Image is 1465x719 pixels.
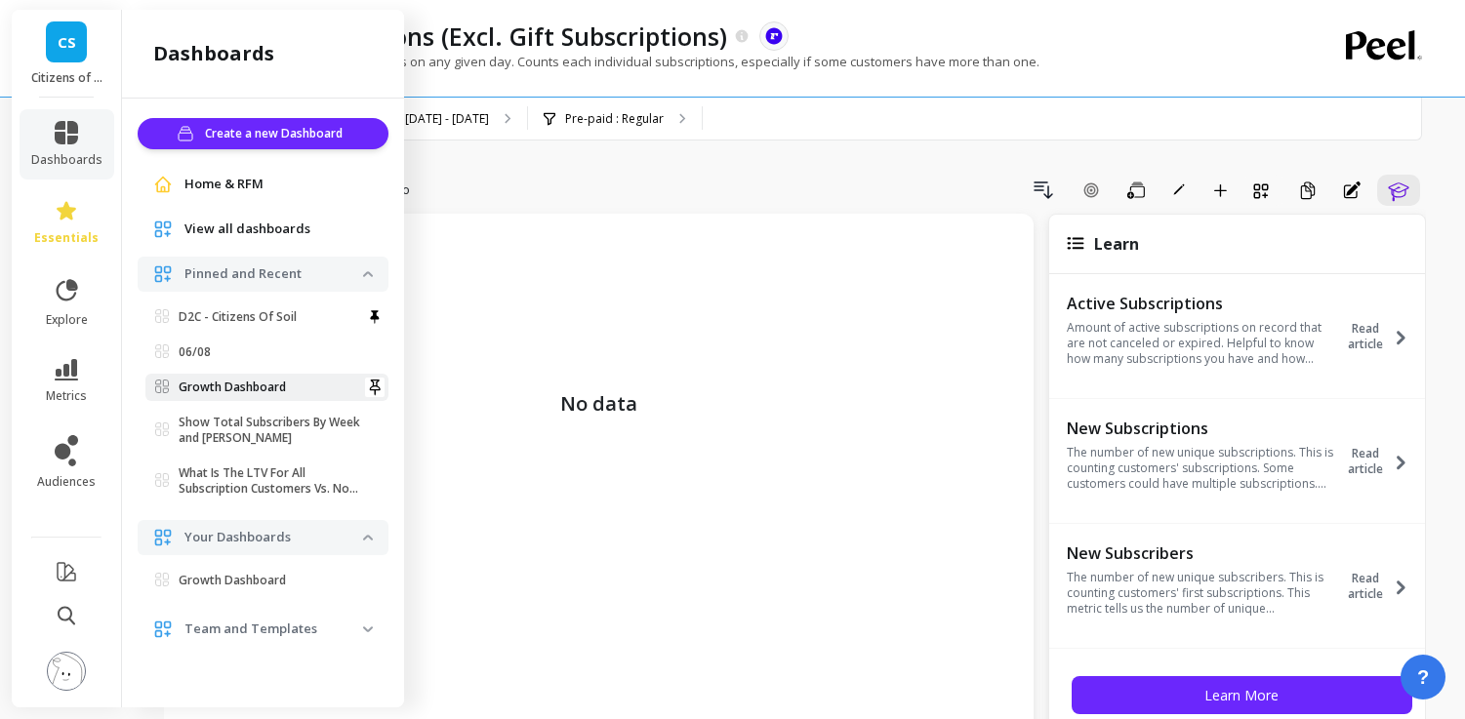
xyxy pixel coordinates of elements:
p: The number of active subscriptions on any given day. Counts each individual subscriptions, especi... [164,53,1039,70]
p: Team and Templates [184,619,363,639]
p: Active Subscriptions (Excl. Gift Subscriptions) [197,20,727,53]
img: website_grey.svg [31,51,47,66]
span: dashboards [31,152,102,168]
p: What Is The LTV For All Subscription Customers Vs. Non-subscription Customers? [179,465,363,497]
img: down caret icon [363,271,373,277]
img: tab_keywords_by_traffic_grey.svg [194,113,210,129]
span: Create a new Dashboard [205,124,348,143]
img: navigation item icon [153,619,173,639]
button: ? [1401,655,1445,699]
p: Show Total Subscribers By Week and [PERSON_NAME] [179,415,363,446]
p: Pinned and Recent [184,264,363,284]
img: navigation item icon [153,264,173,284]
p: Amount of active subscriptions on record that are not canceled or expired. Helpful to know how ma... [1067,320,1335,367]
span: Read article [1340,321,1392,352]
span: explore [46,312,88,328]
p: Growth Dashboard [179,379,286,395]
button: Create a new Dashboard [138,118,388,149]
img: navigation item icon [153,528,173,547]
img: navigation item icon [153,220,173,239]
div: Domain Overview [74,115,175,128]
p: Active Subscriptions [1067,294,1335,313]
span: audiences [37,474,96,490]
span: Read article [1340,571,1392,602]
span: metrics [46,388,87,404]
span: Home & RFM [184,175,264,194]
p: Growth Dashboard [179,573,286,588]
button: Read article [1340,541,1420,631]
p: The number of new unique subscriptions. This is counting customers' subscriptions. Some customers... [1067,445,1335,492]
span: View all dashboards [184,220,310,239]
p: Citizens of Soil [31,70,102,86]
p: The number of new unique subscribers. This is counting customers' first subscriptions. This metri... [1067,570,1335,617]
img: down caret icon [363,535,373,540]
button: Learn More [1072,676,1412,714]
div: Keywords by Traffic [216,115,329,128]
img: api.recharge.svg [765,27,783,45]
img: profile picture [47,652,86,691]
span: ? [1417,663,1429,691]
p: New Subscribers [1067,543,1335,563]
h2: dashboards [153,40,274,67]
p: Your Dashboards [184,528,363,547]
span: CS [58,31,76,54]
p: New Subscriptions [1067,419,1335,438]
img: down caret icon [363,626,373,632]
img: tab_domain_overview_orange.svg [53,113,68,129]
p: No data [183,233,1014,419]
p: Pre-paid : Regular [565,111,664,127]
div: v 4.0.25 [55,31,96,47]
button: Read article [1340,417,1420,506]
span: Read article [1340,446,1392,477]
span: Learn More [1204,686,1279,704]
button: Read article [1340,292,1420,381]
span: essentials [34,230,99,246]
img: logo_orange.svg [31,31,47,47]
p: 06/08 [179,344,211,360]
img: navigation item icon [153,175,173,194]
p: D2C - Citizens Of Soil [179,309,297,325]
span: Learn [1094,233,1139,255]
div: Domain: [DOMAIN_NAME] [51,51,215,66]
